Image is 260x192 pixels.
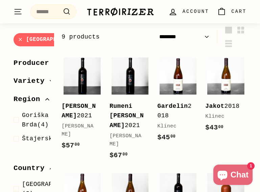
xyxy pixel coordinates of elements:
div: Klinec [205,113,240,121]
span: Cart [231,8,246,15]
div: [PERSON_NAME] [110,132,144,148]
span: $45 [158,134,176,141]
span: (5) [22,134,68,144]
b: [PERSON_NAME] [62,103,96,119]
span: $67 [110,151,128,159]
sup: 00 [218,125,223,129]
span: [GEOGRAPHIC_DATA] [22,181,87,187]
button: Country [14,161,51,179]
inbox-online-store-chat: Shopify online store chat [211,165,255,187]
span: $43 [205,124,223,131]
sup: 00 [122,152,127,157]
a: [GEOGRAPHIC_DATA] [14,33,89,46]
span: Producer [14,57,54,69]
sup: 00 [75,142,80,147]
div: 2021 [110,101,144,130]
a: Jakot2018Klinec [205,55,246,140]
b: Gardelin [158,103,188,110]
span: Account [183,8,209,15]
span: Goriška Brda [22,112,49,128]
span: (4) [22,111,51,130]
b: Rumeni [PERSON_NAME] [110,103,144,129]
div: Klinec [158,122,192,130]
a: Rumeni [PERSON_NAME]2021[PERSON_NAME] [110,55,151,168]
sup: 00 [170,134,175,139]
span: $57 [62,142,80,149]
span: Variety [14,75,50,87]
div: 2018 [158,101,192,121]
span: Štajerska [22,135,56,142]
div: 9 products [62,32,154,42]
span: Country [14,163,50,174]
span: Region [14,94,45,105]
button: Variety [14,74,51,92]
button: Producer [14,56,51,74]
a: Gardelin2018Klinec [158,55,199,150]
button: Region [14,92,51,110]
a: Account [164,2,213,22]
div: [PERSON_NAME] [62,122,96,139]
div: 2018 [205,101,240,111]
a: Cart [213,2,251,22]
a: [PERSON_NAME]2021[PERSON_NAME] [62,55,103,158]
b: Jakot [205,103,224,110]
div: 2021 [62,101,96,121]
